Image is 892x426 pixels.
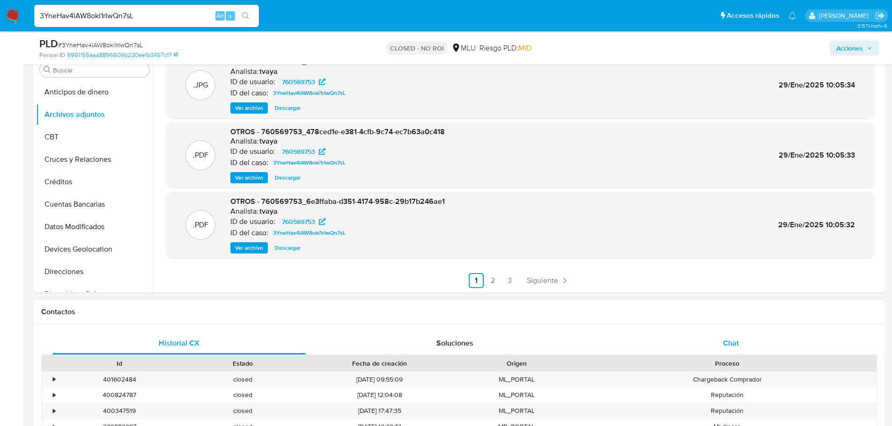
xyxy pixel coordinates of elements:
div: closed [181,387,304,403]
button: CBT [36,126,153,148]
span: MID [518,43,531,53]
div: 401602484 [58,372,181,387]
span: OTROS - 760569753_478ced1e-e381-4cfb-9c74-ec7b63a0c418 [230,126,445,137]
button: Acciones [830,41,879,56]
button: Descargar [270,102,305,114]
div: Chargeback Comprador [578,372,877,387]
span: # 3YneHav4lAW8oki1rIwQn7sL [58,40,143,50]
div: MLU [451,43,476,53]
input: Buscar [53,66,146,74]
div: ML_PORTAL [455,387,578,403]
button: Archivos adjuntos [36,103,153,126]
span: 29/Ene/2025 10:05:33 [779,150,855,160]
span: OTROS - 760569753_6e3ffaba-d351-4174-958c-29b17b246ae1 [230,196,445,207]
h1: Contactos [41,307,877,317]
p: ID de usuario: [230,217,275,226]
span: Ver archivo [235,173,263,182]
div: Id [65,359,175,368]
input: Buscar usuario o caso... [34,10,259,22]
div: • [53,375,55,384]
button: Cruces y Relaciones [36,148,153,171]
p: Analista: [230,67,258,76]
div: [DATE] 09:55:09 [304,372,455,387]
span: Ver archivo [235,243,263,253]
div: Estado [188,359,298,368]
span: Descargar [275,173,301,182]
div: ML_PORTAL [455,372,578,387]
button: Descargar [270,242,305,253]
span: Chat [723,338,739,348]
button: Anticipos de dinero [36,81,153,103]
div: 400824787 [58,387,181,403]
button: Ver archivo [230,172,268,183]
span: 760569753 [282,216,315,227]
a: Ir a la página 2 [486,273,501,288]
span: Siguiente [527,277,558,284]
button: Datos Modificados [36,216,153,238]
span: 3YneHav4lAW8oki1rIwQn7sL [273,157,346,168]
p: ID del caso: [230,88,268,98]
button: search-icon [236,9,255,22]
button: Buscar [44,66,51,73]
span: Riesgo PLD: [479,43,531,53]
span: Acciones [836,41,863,56]
a: Ir a la página 3 [502,273,517,288]
p: ID de usuario: [230,77,275,87]
a: Salir [875,11,885,21]
span: s [229,11,232,20]
p: Analista: [230,137,258,146]
button: Cuentas Bancarias [36,193,153,216]
span: Ver archivo [235,103,263,113]
h6: tvaya [259,137,278,146]
b: PLD [39,36,58,51]
span: Alt [216,11,224,20]
span: 3YneHav4lAW8oki1rIwQn7sL [273,87,346,99]
a: 3YneHav4lAW8oki1rIwQn7sL [269,227,349,238]
div: [DATE] 17:47:35 [304,403,455,419]
a: 760569753 [276,146,331,157]
button: Devices Geolocation [36,238,153,260]
button: Créditos [36,171,153,193]
div: closed [181,372,304,387]
div: • [53,406,55,415]
h6: tvaya [259,207,278,216]
a: Notificaciones [789,12,796,20]
div: Reputación [578,387,877,403]
button: Direcciones [36,260,153,283]
p: giorgio.franco@mercadolibre.com [819,11,872,20]
span: 29/Ene/2025 10:05:34 [779,79,855,90]
nav: Paginación [166,273,875,288]
div: ML_PORTAL [455,403,578,419]
button: Descargar [270,172,305,183]
a: 3YneHav4lAW8oki1rIwQn7sL [269,157,349,168]
span: 760569753 [282,146,315,157]
div: Origen [462,359,572,368]
a: 9991155aaa8896609b230ee1b3467c17 [67,51,178,59]
p: ID del caso: [230,158,268,167]
button: Ver archivo [230,242,268,253]
p: ID de usuario: [230,147,275,156]
div: 400347519 [58,403,181,419]
div: [DATE] 12:04:08 [304,387,455,403]
button: Dispositivos Point [36,283,153,305]
p: Analista: [230,207,258,216]
span: Accesos rápidos [727,11,779,21]
p: CLOSED - NO ROI [386,42,448,55]
span: 760569753 [282,76,315,87]
p: .JPG [193,80,208,90]
div: Reputación [578,403,877,419]
p: ID del caso: [230,228,268,238]
p: .PDF [193,150,208,160]
h6: tvaya [259,67,278,76]
a: 760569753 [276,216,331,227]
span: 3.157.1-hotfix-5 [857,22,887,29]
span: 29/Ene/2025 10:05:32 [778,219,855,230]
button: Ver archivo [230,102,268,114]
span: Soluciones [436,338,473,348]
a: Ir a la página 1 [469,273,484,288]
p: .PDF [193,220,208,230]
span: Descargar [275,243,301,253]
a: 760569753 [276,76,331,87]
span: Descargar [275,103,301,113]
b: Person ID [39,51,65,59]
